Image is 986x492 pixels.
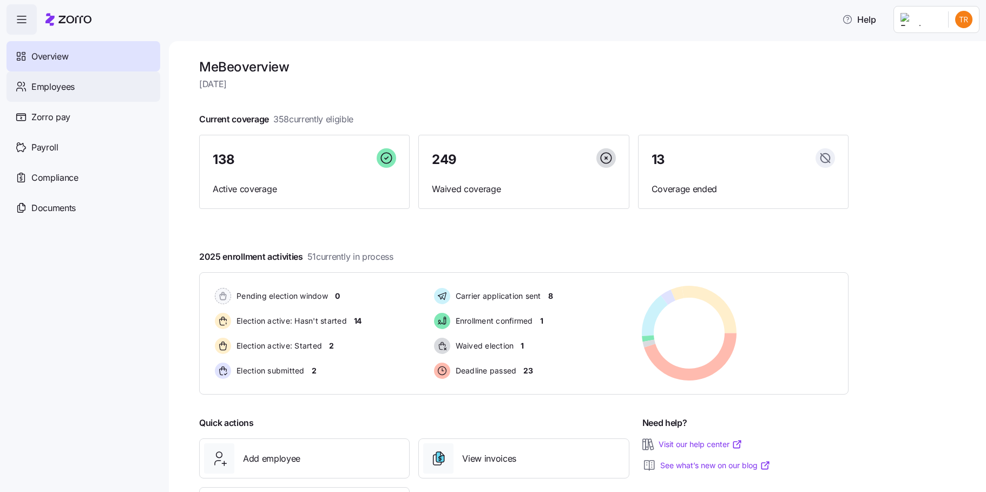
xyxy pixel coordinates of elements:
span: 138 [213,153,235,166]
span: 2 [312,365,317,376]
span: Coverage ended [652,182,835,196]
span: 23 [523,365,533,376]
span: 51 currently in process [307,250,393,264]
span: 8 [548,291,553,301]
span: Waived coverage [432,182,615,196]
a: Documents [6,193,160,223]
span: Deadline passed [452,365,517,376]
a: Compliance [6,162,160,193]
span: Quick actions [199,416,254,430]
a: See what’s new on our blog [660,460,771,471]
span: Zorro pay [31,110,70,124]
span: Current coverage [199,113,353,126]
span: Need help? [642,416,687,430]
span: Help [842,13,876,26]
a: Visit our help center [659,439,742,450]
span: 0 [335,291,340,301]
span: Add employee [243,452,300,465]
h1: MeBe overview [199,58,849,75]
a: Employees [6,71,160,102]
span: Payroll [31,141,58,154]
span: Compliance [31,171,78,185]
span: Active coverage [213,182,396,196]
img: 9f08772f748d173b6a631cba1b0c6066 [955,11,972,28]
span: Employees [31,80,75,94]
span: Election submitted [233,365,305,376]
span: 14 [354,316,361,326]
span: 2 [329,340,334,351]
span: Election active: Started [233,340,322,351]
a: Payroll [6,132,160,162]
span: 249 [432,153,457,166]
a: Overview [6,41,160,71]
span: View invoices [462,452,516,465]
span: Documents [31,201,76,215]
span: [DATE] [199,77,849,91]
button: Help [833,9,885,30]
span: Waived election [452,340,514,351]
span: Pending election window [233,291,328,301]
span: 2025 enrollment activities [199,250,393,264]
span: 13 [652,153,665,166]
span: 1 [540,316,543,326]
span: Overview [31,50,68,63]
span: 358 currently eligible [273,113,353,126]
a: Zorro pay [6,102,160,132]
span: Election active: Hasn't started [233,316,347,326]
span: Enrollment confirmed [452,316,533,326]
span: Carrier application sent [452,291,541,301]
img: Employer logo [900,13,939,26]
span: 1 [521,340,524,351]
